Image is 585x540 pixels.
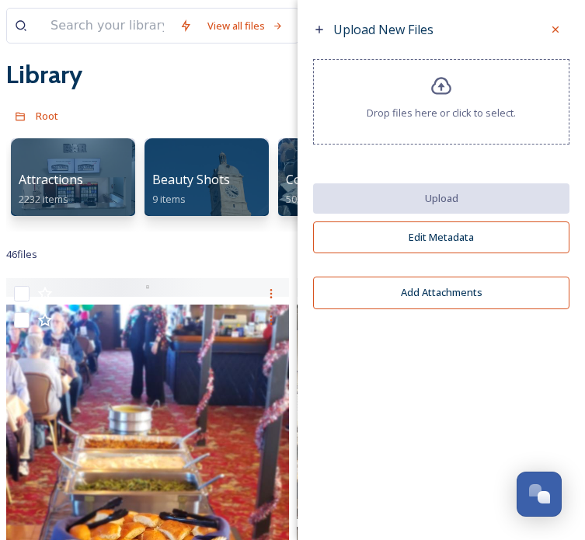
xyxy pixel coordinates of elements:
a: Beauty Shots9 items [152,172,230,206]
span: 2232 items [19,192,68,206]
a: Attractions2232 items [19,172,83,206]
button: Add Attachments [313,277,569,308]
a: Conferences & Tradeshows503 items [286,172,447,206]
span: Upload New Files [333,21,434,38]
button: Open Chat [517,472,562,517]
span: Attractions [19,171,83,188]
span: Beauty Shots [152,171,230,188]
span: Drop files here or click to select. [367,106,516,120]
a: View all files [200,10,291,40]
span: Root [36,109,58,123]
span: 503 items [286,192,330,206]
span: 9 items [152,192,186,206]
a: Root [36,106,58,125]
a: Library [6,56,82,93]
button: Upload [313,183,569,214]
span: 46 file s [6,247,37,262]
input: Search your library [43,9,172,43]
button: Edit Metadata [313,221,569,253]
span: Conferences & Tradeshows [286,171,447,188]
img: IMG_9983.jpeg [297,305,580,519]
